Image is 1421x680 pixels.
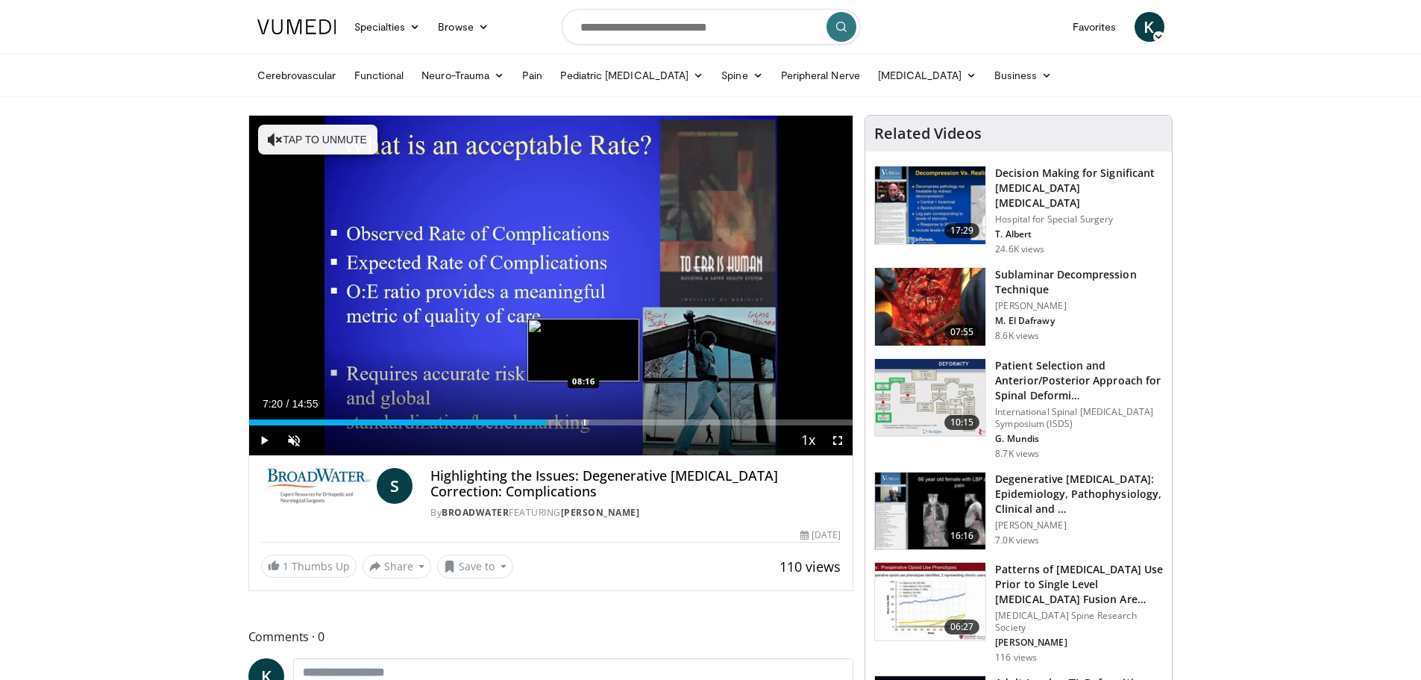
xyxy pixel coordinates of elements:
span: 07:55 [944,325,980,340]
h3: Patterns of [MEDICAL_DATA] Use Prior to Single Level [MEDICAL_DATA] Fusion Are Assoc… [995,562,1163,607]
a: S [377,468,413,504]
img: VuMedi Logo [257,19,336,34]
p: Hospital for Special Surgery [995,213,1163,225]
img: 48c381b3-7170-4772-a576-6cd070e0afb8.150x105_q85_crop-smart_upscale.jpg [875,268,985,346]
p: 116 views [995,652,1037,664]
p: M. El Dafrawy [995,315,1163,327]
input: Search topics, interventions [562,9,860,45]
a: [PERSON_NAME] [561,506,640,519]
button: Playback Rate [793,425,823,455]
p: 24.6K views [995,243,1044,255]
h4: Related Videos [874,125,982,143]
button: Save to [437,555,513,578]
p: 8.7K views [995,448,1039,460]
img: beefc228-5859-4966-8bc6-4c9aecbbf021.150x105_q85_crop-smart_upscale.jpg [875,359,985,437]
a: Pediatric [MEDICAL_DATA] [551,60,712,90]
div: By FEATURING [430,506,841,520]
a: Cerebrovascular [248,60,345,90]
p: 8.6K views [995,330,1039,342]
a: Peripheral Nerve [772,60,869,90]
a: 10:15 Patient Selection and Anterior/Posterior Approach for Spinal Deformi… International Spinal ... [874,358,1163,460]
span: 110 views [779,558,841,575]
a: Neuro-Trauma [413,60,513,90]
a: Spine [712,60,771,90]
a: 1 Thumbs Up [261,555,357,578]
p: [PERSON_NAME] [995,637,1163,649]
a: Browse [429,12,498,42]
a: Specialties [345,12,430,42]
span: 17:29 [944,223,980,238]
h3: Sublaminar Decompression Technique [995,267,1163,297]
h4: Highlighting the Issues: Degenerative [MEDICAL_DATA] Correction: Complications [430,468,841,500]
a: 16:16 Degenerative [MEDICAL_DATA]: Epidemiology, Pathophysiology, Clinical and … [PERSON_NAME] 7.... [874,472,1163,551]
a: 06:27 Patterns of [MEDICAL_DATA] Use Prior to Single Level [MEDICAL_DATA] Fusion Are Assoc… [MEDI... [874,562,1163,664]
h3: Degenerative [MEDICAL_DATA]: Epidemiology, Pathophysiology, Clinical and … [995,472,1163,517]
video-js: Video Player [249,116,853,456]
h3: Patient Selection and Anterior/Posterior Approach for Spinal Deformi… [995,358,1163,403]
button: Fullscreen [823,425,853,455]
p: [MEDICAL_DATA] Spine Research Society [995,610,1163,634]
a: Business [985,60,1061,90]
span: Comments 0 [248,627,854,646]
button: Tap to unmute [258,125,377,155]
p: G. Mundis [995,433,1163,445]
button: Play [249,425,279,455]
h3: Decision Making for Significant [MEDICAL_DATA] [MEDICAL_DATA] [995,166,1163,210]
p: 7.0K views [995,534,1039,546]
img: BroadWater [261,468,371,504]
div: Progress Bar [249,419,853,425]
img: 4f347ff7-8260-4ba1-8b3d-12b840e302ef.150x105_q85_crop-smart_upscale.jpg [875,563,985,640]
a: [MEDICAL_DATA] [869,60,985,90]
img: 316497_0000_1.png.150x105_q85_crop-smart_upscale.jpg [875,166,985,244]
span: / [286,398,289,410]
a: Functional [345,60,413,90]
span: 1 [283,559,289,573]
p: T. Albert [995,228,1163,240]
img: f89a51e3-7446-470d-832d-80c532b09c34.150x105_q85_crop-smart_upscale.jpg [875,472,985,550]
span: 14:55 [292,398,318,410]
span: 16:16 [944,528,980,543]
span: 10:15 [944,415,980,430]
img: image.jpeg [527,319,639,381]
a: 17:29 Decision Making for Significant [MEDICAL_DATA] [MEDICAL_DATA] Hospital for Special Surgery ... [874,166,1163,255]
a: Favorites [1064,12,1126,42]
p: [PERSON_NAME] [995,520,1163,531]
p: [PERSON_NAME] [995,300,1163,312]
button: Share [363,555,432,578]
a: Pain [513,60,551,90]
a: 07:55 Sublaminar Decompression Technique [PERSON_NAME] M. El Dafrawy 8.6K views [874,267,1163,346]
span: 7:20 [263,398,283,410]
a: K [1135,12,1164,42]
span: 06:27 [944,620,980,634]
p: International Spinal [MEDICAL_DATA] Symposium (ISDS) [995,406,1163,430]
a: BroadWater [442,506,509,519]
button: Unmute [279,425,309,455]
div: [DATE] [800,528,841,542]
